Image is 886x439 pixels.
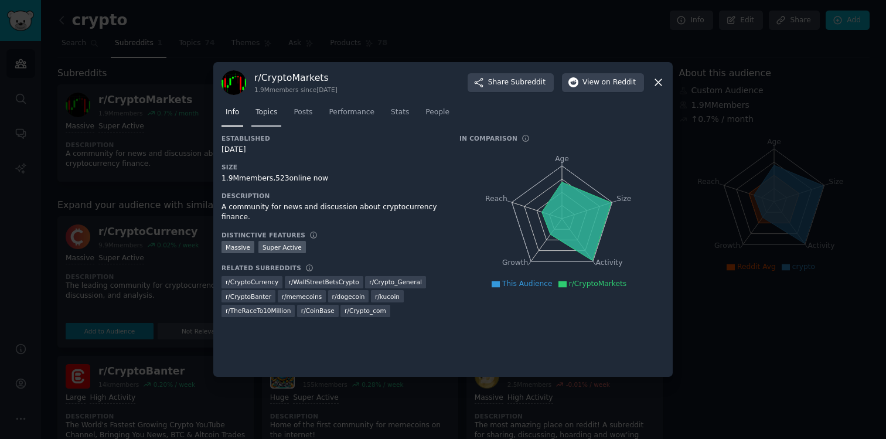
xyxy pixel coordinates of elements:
h3: r/ CryptoMarkets [254,72,338,84]
div: A community for news and discussion about cryptocurrency finance. [221,202,443,223]
span: r/ memecoins [282,292,322,301]
button: ShareSubreddit [468,73,554,92]
div: Super Active [258,241,306,253]
h3: Description [221,192,443,200]
span: People [425,107,449,118]
div: Massive [221,241,254,253]
span: r/ Crypto_com [345,307,386,315]
h3: Size [221,163,443,171]
span: Performance [329,107,374,118]
a: Performance [325,103,379,127]
span: View [582,77,636,88]
tspan: Activity [596,258,623,267]
div: 1.9M members since [DATE] [254,86,338,94]
h3: Distinctive Features [221,231,305,239]
a: Topics [251,103,281,127]
span: Subreddit [511,77,546,88]
span: Topics [255,107,277,118]
tspan: Age [555,155,569,163]
span: Info [226,107,239,118]
span: Posts [294,107,312,118]
tspan: Size [616,194,631,202]
span: r/ WallStreetBetsCrypto [289,278,359,286]
a: Posts [289,103,316,127]
span: r/CryptoMarkets [569,280,627,288]
tspan: Growth [502,258,528,267]
div: 1.9M members, 523 online now [221,173,443,184]
span: Stats [391,107,409,118]
span: r/ CoinBase [301,307,335,315]
tspan: Reach [485,194,507,202]
span: This Audience [502,280,553,288]
h3: Established [221,134,443,142]
h3: Related Subreddits [221,264,301,272]
span: r/ Crypto_General [369,278,422,286]
span: r/ CryptoCurrency [226,278,278,286]
h3: In Comparison [459,134,517,142]
span: r/ dogecoin [332,292,365,301]
span: r/ CryptoBanter [226,292,271,301]
a: People [421,103,454,127]
img: CryptoMarkets [221,70,246,95]
div: [DATE] [221,145,443,155]
span: on Reddit [602,77,636,88]
span: Share [488,77,546,88]
button: Viewon Reddit [562,73,644,92]
span: r/ kucoin [375,292,400,301]
span: r/ TheRaceTo10Million [226,307,291,315]
a: Info [221,103,243,127]
a: Stats [387,103,413,127]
